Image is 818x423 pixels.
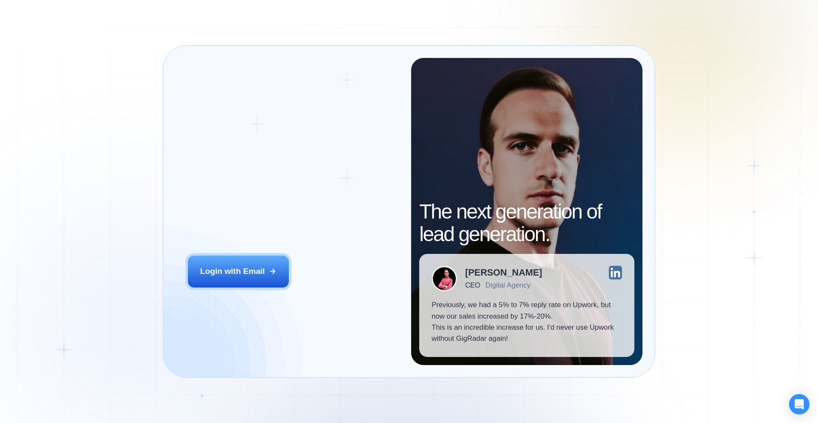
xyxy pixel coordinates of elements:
[432,299,622,345] p: Previously, we had a 5% to 7% reply rate on Upwork, but now our sales increased by 17%-20%. This ...
[465,281,480,289] div: CEO
[188,256,289,287] button: Login with Email
[419,201,634,246] h2: The next generation of lead generation.
[485,281,530,289] div: Digital Agency
[789,394,809,414] div: Open Intercom Messenger
[200,266,265,277] div: Login with Email
[465,268,542,277] div: [PERSON_NAME]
